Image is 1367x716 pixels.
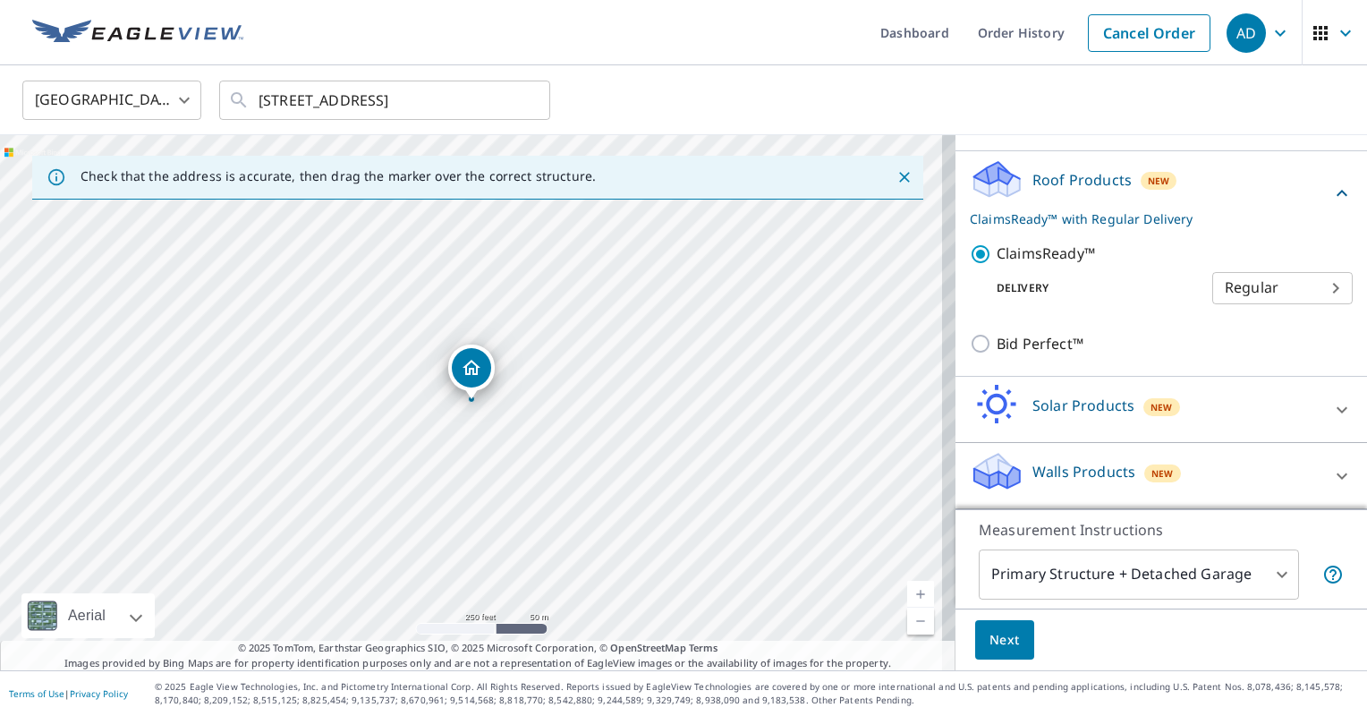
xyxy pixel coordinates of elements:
div: Regular [1212,263,1353,313]
p: Roof Products [1032,169,1132,191]
div: [GEOGRAPHIC_DATA] [22,75,201,125]
p: ClaimsReady™ [997,243,1095,265]
p: ClaimsReady™ with Regular Delivery [970,209,1331,228]
div: Dropped pin, building 1, Residential property, 2095 S Woodshire Dr New Berlin, WI 53151 [448,345,495,400]
p: Walls Products [1032,461,1135,482]
p: | [9,688,128,699]
a: Privacy Policy [70,687,128,700]
input: Search by address or latitude-longitude [259,75,514,125]
div: Solar ProductsNew [970,384,1353,435]
p: Check that the address is accurate, then drag the marker over the correct structure. [81,168,596,184]
a: Terms of Use [9,687,64,700]
a: Current Level 17, Zoom In [907,581,934,608]
span: Your report will include the primary structure and a detached garage if one exists. [1322,564,1344,585]
span: Next [989,629,1020,652]
p: Bid Perfect™ [997,333,1083,355]
span: New [1150,400,1173,414]
div: Walls ProductsNew [970,450,1353,501]
span: © 2025 TomTom, Earthstar Geographics SIO, © 2025 Microsoft Corporation, © [238,641,718,656]
p: © 2025 Eagle View Technologies, Inc. and Pictometry International Corp. All Rights Reserved. Repo... [155,680,1358,707]
img: EV Logo [32,20,243,47]
a: Current Level 17, Zoom Out [907,608,934,635]
div: Aerial [21,593,155,638]
button: Next [975,620,1034,661]
div: Roof ProductsNewClaimsReady™ with Regular Delivery [970,158,1353,228]
a: OpenStreetMap [610,641,685,654]
a: Terms [689,641,718,654]
p: Measurement Instructions [979,519,1344,541]
button: Close [893,166,916,189]
span: New [1148,174,1170,188]
p: Solar Products [1032,395,1134,416]
div: Primary Structure + Detached Garage [979,550,1299,600]
div: AD [1227,13,1266,53]
div: Aerial [63,593,111,638]
p: Delivery [970,280,1212,296]
span: New [1151,466,1174,481]
a: Cancel Order [1088,14,1210,52]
